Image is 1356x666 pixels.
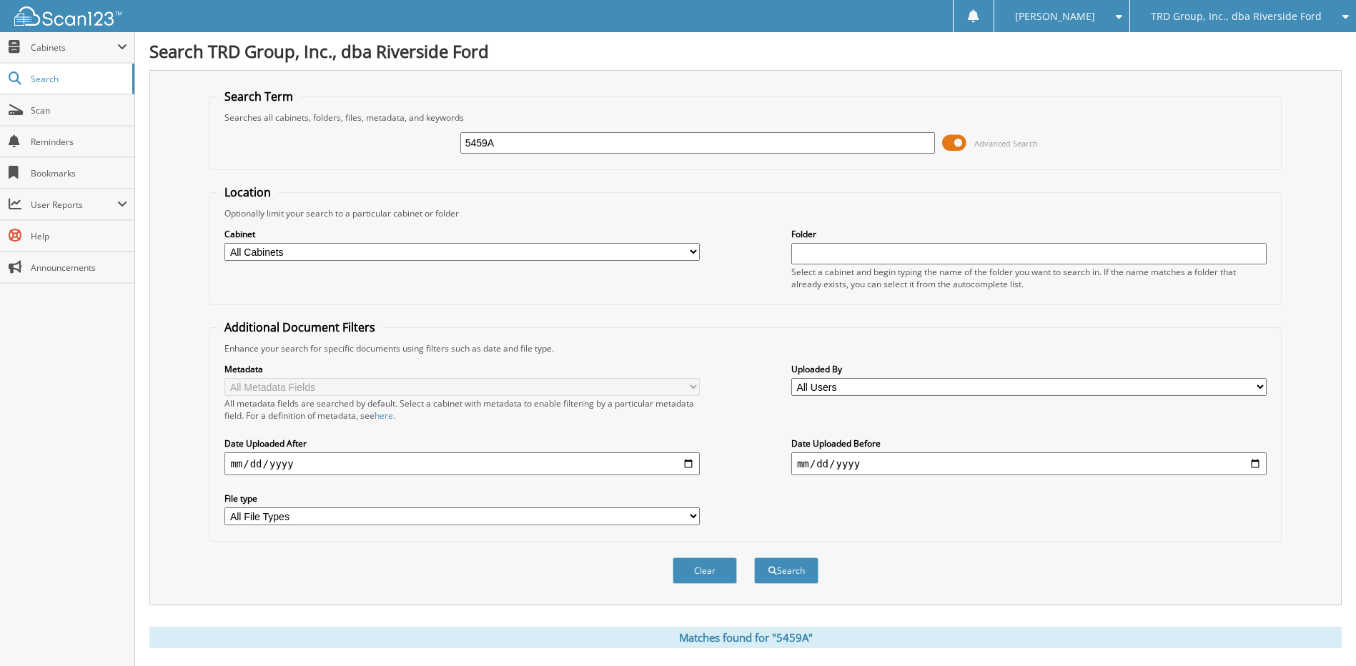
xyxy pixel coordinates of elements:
[31,41,117,54] span: Cabinets
[791,363,1267,375] label: Uploaded By
[31,73,125,85] span: Search
[791,228,1267,240] label: Folder
[224,397,700,422] div: All metadata fields are searched by default. Select a cabinet with metadata to enable filtering b...
[149,39,1342,63] h1: Search TRD Group, Inc., dba Riverside Ford
[217,342,1273,354] div: Enhance your search for specific documents using filters such as date and file type.
[149,627,1342,648] div: Matches found for "5459A"
[217,207,1273,219] div: Optionally limit your search to a particular cabinet or folder
[791,452,1267,475] input: end
[791,437,1267,449] label: Date Uploaded Before
[31,104,127,116] span: Scan
[217,111,1273,124] div: Searches all cabinets, folders, files, metadata, and keywords
[754,557,818,584] button: Search
[224,452,700,475] input: start
[217,319,382,335] legend: Additional Document Filters
[31,199,117,211] span: User Reports
[224,492,700,505] label: File type
[31,262,127,274] span: Announcements
[974,138,1038,149] span: Advanced Search
[224,228,700,240] label: Cabinet
[791,266,1267,290] div: Select a cabinet and begin typing the name of the folder you want to search in. If the name match...
[1151,12,1322,21] span: TRD Group, Inc., dba Riverside Ford
[224,363,700,375] label: Metadata
[31,167,127,179] span: Bookmarks
[31,230,127,242] span: Help
[14,6,122,26] img: scan123-logo-white.svg
[31,136,127,148] span: Reminders
[224,437,700,449] label: Date Uploaded After
[673,557,737,584] button: Clear
[217,184,278,200] legend: Location
[1015,12,1095,21] span: [PERSON_NAME]
[217,89,300,104] legend: Search Term
[375,409,393,422] a: here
